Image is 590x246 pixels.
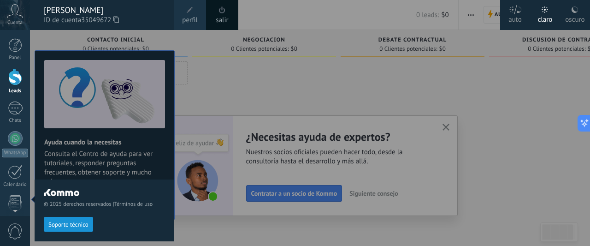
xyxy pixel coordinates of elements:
span: ID de cuenta [44,15,165,25]
div: Calendario [2,182,29,188]
button: Soporte técnico [44,217,93,232]
div: Chats [2,118,29,124]
div: WhatsApp [2,149,28,157]
a: salir [216,15,228,25]
div: auto [508,6,522,30]
a: Soporte técnico [44,221,93,228]
span: Cuenta [7,20,23,26]
div: claro [538,6,553,30]
a: Términos de uso [114,201,153,208]
span: 35049672 [81,15,119,25]
span: perfil [182,15,197,25]
span: © 2025 derechos reservados | [44,201,165,208]
div: Leads [2,88,29,94]
div: [PERSON_NAME] [44,5,165,15]
span: Soporte técnico [48,222,88,228]
div: Panel [2,55,29,61]
div: oscuro [565,6,584,30]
